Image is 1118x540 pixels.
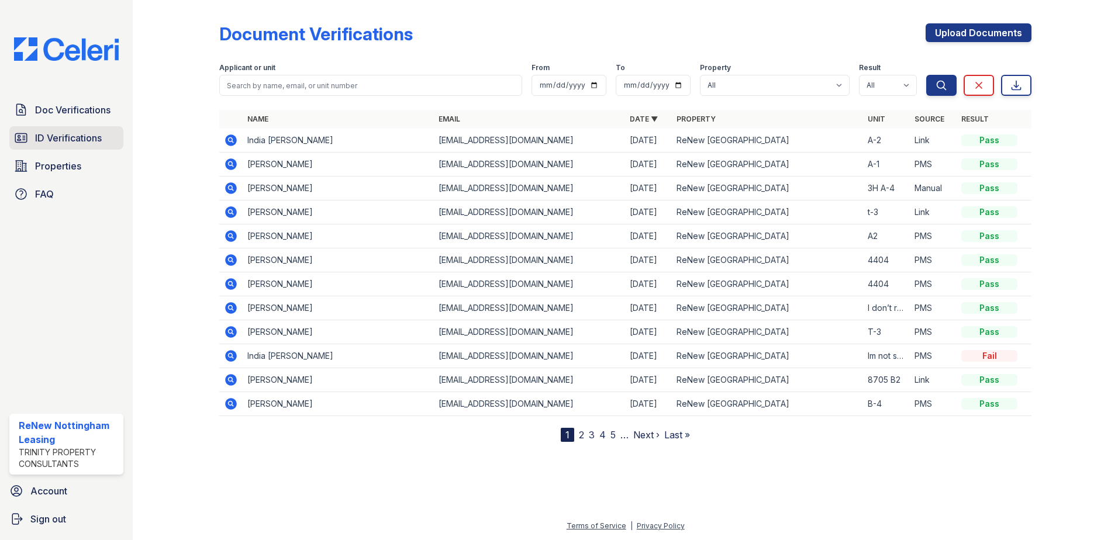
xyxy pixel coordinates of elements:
[630,115,658,123] a: Date ▼
[219,23,413,44] div: Document Verifications
[863,320,910,344] td: T-3
[672,176,863,200] td: ReNew [GEOGRAPHIC_DATA]
[633,429,660,441] a: Next ›
[672,392,863,416] td: ReNew [GEOGRAPHIC_DATA]
[863,296,910,320] td: I don’t remember it was A-2 or something 1,480 a month
[926,23,1031,42] a: Upload Documents
[434,368,625,392] td: [EMAIL_ADDRESS][DOMAIN_NAME]
[863,248,910,272] td: 4404
[35,159,81,173] span: Properties
[672,153,863,176] td: ReNew [GEOGRAPHIC_DATA]
[625,272,672,296] td: [DATE]
[910,368,957,392] td: Link
[243,200,434,224] td: [PERSON_NAME]
[589,429,595,441] a: 3
[961,230,1017,242] div: Pass
[961,398,1017,410] div: Pass
[961,158,1017,170] div: Pass
[625,153,672,176] td: [DATE]
[625,248,672,272] td: [DATE]
[863,368,910,392] td: 8705 B2
[868,115,885,123] a: Unit
[243,129,434,153] td: India [PERSON_NAME]
[672,344,863,368] td: ReNew [GEOGRAPHIC_DATA]
[672,248,863,272] td: ReNew [GEOGRAPHIC_DATA]
[616,63,625,72] label: To
[243,176,434,200] td: [PERSON_NAME]
[5,37,128,61] img: CE_Logo_Blue-a8612792a0a2168367f1c8372b55b34899dd931a85d93a1a3d3e32e68fde9ad4.png
[9,98,123,122] a: Doc Verifications
[434,200,625,224] td: [EMAIL_ADDRESS][DOMAIN_NAME]
[672,129,863,153] td: ReNew [GEOGRAPHIC_DATA]
[672,200,863,224] td: ReNew [GEOGRAPHIC_DATA]
[9,126,123,150] a: ID Verifications
[599,429,606,441] a: 4
[863,129,910,153] td: A-2
[677,115,716,123] a: Property
[219,63,275,72] label: Applicant or unit
[434,272,625,296] td: [EMAIL_ADDRESS][DOMAIN_NAME]
[910,200,957,224] td: Link
[434,392,625,416] td: [EMAIL_ADDRESS][DOMAIN_NAME]
[700,63,731,72] label: Property
[243,248,434,272] td: [PERSON_NAME]
[434,320,625,344] td: [EMAIL_ADDRESS][DOMAIN_NAME]
[434,296,625,320] td: [EMAIL_ADDRESS][DOMAIN_NAME]
[637,521,685,530] a: Privacy Policy
[961,302,1017,314] div: Pass
[243,224,434,248] td: [PERSON_NAME]
[859,63,881,72] label: Result
[664,429,690,441] a: Last »
[243,392,434,416] td: [PERSON_NAME]
[863,392,910,416] td: B-4
[434,153,625,176] td: [EMAIL_ADDRESS][DOMAIN_NAME]
[863,272,910,296] td: 4404
[863,200,910,224] td: t-3
[247,115,268,123] a: Name
[910,344,957,368] td: PMS
[610,429,616,441] a: 5
[625,129,672,153] td: [DATE]
[243,296,434,320] td: [PERSON_NAME]
[672,272,863,296] td: ReNew [GEOGRAPHIC_DATA]
[9,154,123,178] a: Properties
[243,368,434,392] td: [PERSON_NAME]
[625,320,672,344] td: [DATE]
[35,131,102,145] span: ID Verifications
[434,344,625,368] td: [EMAIL_ADDRESS][DOMAIN_NAME]
[434,129,625,153] td: [EMAIL_ADDRESS][DOMAIN_NAME]
[863,224,910,248] td: A2
[30,484,67,498] span: Account
[961,115,989,123] a: Result
[910,296,957,320] td: PMS
[630,521,633,530] div: |
[5,479,128,503] a: Account
[910,248,957,272] td: PMS
[567,521,626,530] a: Terms of Service
[672,296,863,320] td: ReNew [GEOGRAPHIC_DATA]
[910,272,957,296] td: PMS
[915,115,944,123] a: Source
[625,344,672,368] td: [DATE]
[672,368,863,392] td: ReNew [GEOGRAPHIC_DATA]
[19,446,119,470] div: Trinity Property Consultants
[243,272,434,296] td: [PERSON_NAME]
[620,428,629,442] span: …
[961,278,1017,290] div: Pass
[219,75,522,96] input: Search by name, email, or unit number
[625,392,672,416] td: [DATE]
[910,129,957,153] td: Link
[625,368,672,392] td: [DATE]
[961,350,1017,362] div: Fail
[30,512,66,526] span: Sign out
[910,320,957,344] td: PMS
[961,374,1017,386] div: Pass
[243,153,434,176] td: [PERSON_NAME]
[439,115,460,123] a: Email
[863,176,910,200] td: 3H A-4
[961,254,1017,266] div: Pass
[625,224,672,248] td: [DATE]
[672,320,863,344] td: ReNew [GEOGRAPHIC_DATA]
[561,428,574,442] div: 1
[625,296,672,320] td: [DATE]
